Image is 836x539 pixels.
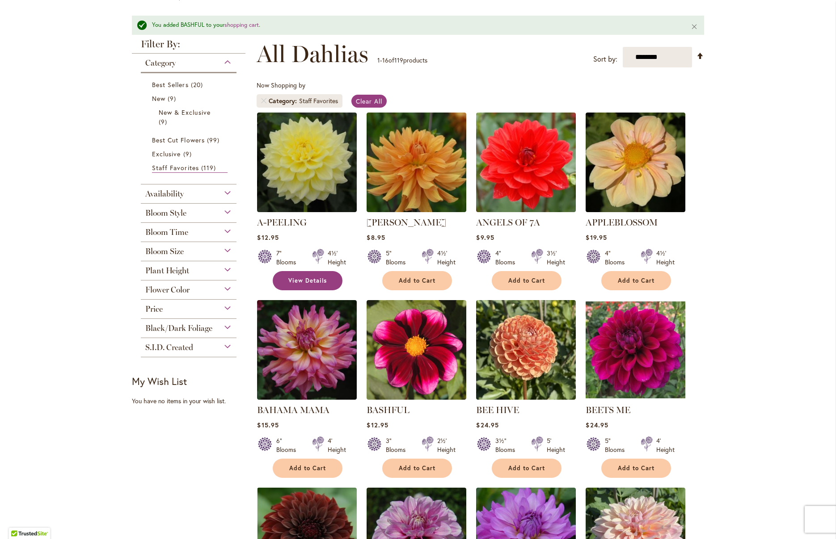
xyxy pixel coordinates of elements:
span: 16 [382,56,388,64]
span: 20 [191,80,205,89]
a: Exclusive [152,149,228,159]
a: A-PEELING [257,217,307,228]
div: 5" Blooms [605,436,630,454]
div: 3½' Height [547,249,565,267]
button: Add to Cart [382,271,452,290]
span: All Dahlias [257,41,368,67]
span: 9 [183,149,194,159]
button: Add to Cart [273,459,342,478]
span: Price [145,304,163,314]
span: View Details [288,277,327,284]
span: S.I.D. Created [145,343,193,352]
a: APPLEBLOSSOM [586,217,658,228]
span: Plant Height [145,266,189,276]
img: APPLEBLOSSOM [586,113,685,212]
a: BEE HIVE [476,393,576,401]
a: BASHFUL [367,393,466,401]
span: 99 [207,135,222,145]
a: ANGELS OF 7A [476,205,576,214]
div: You added BASHFUL to your . [152,21,677,29]
div: 7" Blooms [276,249,301,267]
div: 3½" Blooms [495,436,520,454]
a: BEETS ME [586,405,630,415]
span: Flower Color [145,285,190,295]
span: Clear All [356,97,382,105]
p: - of products [377,53,427,67]
strong: My Wish List [132,375,187,388]
a: Staff Favorites [152,163,228,173]
a: Best Sellers [152,80,228,89]
button: Add to Cart [601,459,671,478]
span: Add to Cart [618,277,654,284]
div: 3" Blooms [386,436,411,454]
span: Bloom Size [145,247,184,256]
span: Now Shopping by [257,81,305,89]
div: 5' Height [547,436,565,454]
span: Exclusive [152,150,181,158]
div: 4½' Height [656,249,675,267]
span: Category [269,96,299,105]
button: Add to Cart [601,271,671,290]
a: New &amp; Exclusive [159,108,221,126]
span: $9.95 [476,233,494,242]
div: You have no items in your wish list. [132,397,251,405]
a: View Details [273,271,342,290]
span: Add to Cart [508,464,545,472]
button: Add to Cart [382,459,452,478]
span: $24.95 [476,421,498,429]
img: BEE HIVE [476,300,576,400]
span: Category [145,58,176,68]
div: 6" Blooms [276,436,301,454]
span: Add to Cart [399,277,435,284]
label: Sort by: [593,51,617,67]
span: Bloom Style [145,208,186,218]
div: Staff Favorites [299,96,338,105]
a: Remove Category Staff Favorites [261,98,266,104]
img: ANDREW CHARLES [367,113,466,212]
img: Bahama Mama [257,300,357,400]
a: ANGELS OF 7A [476,217,540,228]
img: A-Peeling [257,113,357,212]
div: 4' Height [328,436,346,454]
span: $12.95 [367,421,388,429]
a: New [152,94,228,103]
a: BEE HIVE [476,405,519,415]
span: New & Exclusive [159,108,211,117]
div: 4½' Height [328,249,346,267]
a: shopping cart [224,21,259,29]
div: 4½' Height [437,249,456,267]
a: Best Cut Flowers [152,135,228,145]
button: Add to Cart [492,271,562,290]
span: $8.95 [367,233,385,242]
img: ANGELS OF 7A [476,113,576,212]
iframe: Launch Accessibility Center [7,507,32,532]
span: 1 [377,56,380,64]
div: 4" Blooms [495,249,520,267]
span: Add to Cart [618,464,654,472]
span: 9 [168,94,178,103]
span: 9 [159,117,169,126]
a: BEETS ME [586,393,685,401]
a: BASHFUL [367,405,410,415]
span: $24.95 [586,421,608,429]
a: [PERSON_NAME] [367,217,446,228]
a: Clear All [351,95,387,108]
img: BEETS ME [586,300,685,400]
button: Add to Cart [492,459,562,478]
a: Bahama Mama [257,393,357,401]
span: Staff Favorites [152,163,199,172]
span: Bloom Time [145,227,188,237]
img: BASHFUL [367,300,466,400]
a: A-Peeling [257,205,357,214]
div: 2½' Height [437,436,456,454]
span: $19.95 [586,233,607,242]
a: ANDREW CHARLES [367,205,466,214]
span: Availability [145,189,184,199]
span: Add to Cart [289,464,326,472]
span: Best Cut Flowers [152,136,205,144]
span: Add to Cart [399,464,435,472]
strong: Filter By: [132,39,245,54]
span: Black/Dark Foliage [145,323,212,333]
a: APPLEBLOSSOM [586,205,685,214]
span: New [152,94,165,103]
